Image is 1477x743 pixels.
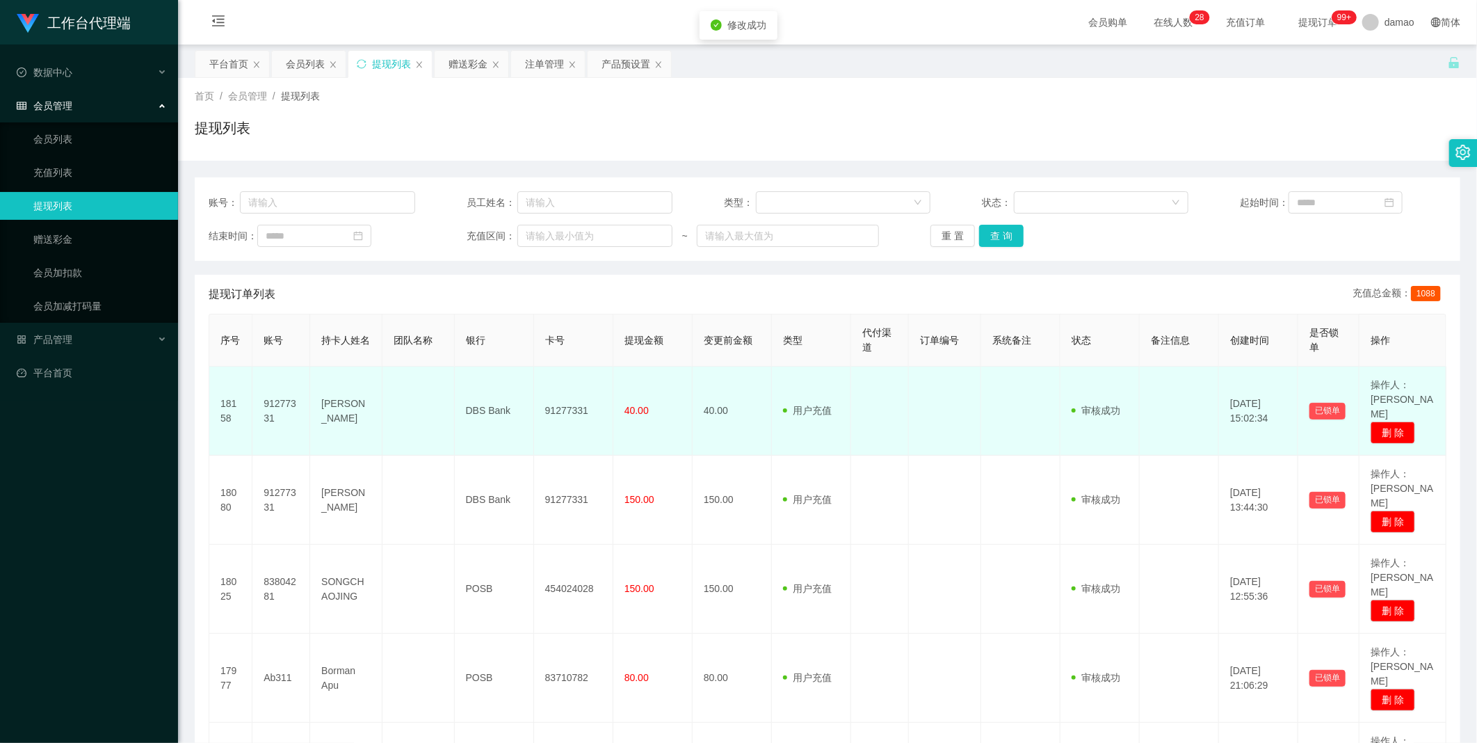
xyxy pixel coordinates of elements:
td: [PERSON_NAME] [310,456,382,545]
span: 首页 [195,90,214,102]
span: 提现订单 [1291,17,1344,27]
i: 图标: appstore-o [17,335,26,344]
span: 操作人：[PERSON_NAME] [1371,557,1433,598]
td: 18025 [209,545,252,634]
span: / [273,90,275,102]
a: 工作台代理端 [17,17,131,28]
a: 会员加减打码量 [33,292,167,320]
td: 91277331 [534,367,613,456]
span: 类型： [725,195,757,210]
div: 会员列表 [286,51,325,77]
a: 会员列表 [33,125,167,153]
span: 备注信息 [1151,335,1190,346]
span: 提现金额 [624,335,663,346]
td: 91277331 [252,367,310,456]
span: 1088 [1411,286,1441,301]
i: 图标: close [492,61,500,69]
td: 18158 [209,367,252,456]
div: 平台首页 [209,51,248,77]
span: 充值区间： [467,229,517,243]
span: 40.00 [624,405,649,416]
td: 150.00 [693,545,772,634]
h1: 工作台代理端 [47,1,131,45]
a: 提现列表 [33,192,167,220]
td: 18080 [209,456,252,545]
a: 充值列表 [33,159,167,186]
button: 已锁单 [1309,581,1346,598]
td: 150.00 [693,456,772,545]
td: SONGCHAOJING [310,545,382,634]
span: 起始时间： [1240,195,1289,210]
i: 图标: global [1431,17,1441,27]
span: 提现列表 [281,90,320,102]
a: 图标: dashboard平台首页 [17,359,167,387]
i: 图标: close [252,61,261,69]
i: 图标: close [568,61,576,69]
i: 图标: calendar [1385,198,1394,207]
span: 用户充值 [783,583,832,594]
i: 图标: check-circle-o [17,67,26,77]
td: 40.00 [693,367,772,456]
span: 审核成功 [1072,672,1120,683]
i: 图标: close [415,61,423,69]
span: 用户充值 [783,672,832,683]
span: 操作人：[PERSON_NAME] [1371,379,1433,420]
input: 请输入 [517,191,672,214]
td: 83710782 [534,634,613,723]
td: Ab311 [252,634,310,723]
h1: 提现列表 [195,118,250,138]
span: 序号 [220,335,240,346]
sup: 28 [1190,10,1210,24]
i: 图标: menu-fold [195,1,242,45]
span: 审核成功 [1072,583,1120,594]
span: 代付渠道 [862,327,891,353]
span: 80.00 [624,672,649,683]
span: 卡号 [545,335,565,346]
span: 产品管理 [17,334,72,345]
i: 图标: close [329,61,337,69]
span: 团队名称 [394,335,433,346]
button: 删 除 [1371,511,1415,533]
span: 银行 [466,335,485,346]
span: 用户充值 [783,405,832,416]
button: 删 除 [1371,422,1415,444]
span: 审核成功 [1072,494,1120,505]
span: 操作人：[PERSON_NAME] [1371,468,1433,509]
div: 充值总金额： [1353,286,1446,303]
div: 产品预设置 [602,51,650,77]
img: logo.9652507e.png [17,14,39,33]
td: 83804281 [252,545,310,634]
td: [PERSON_NAME] [310,367,382,456]
span: 提现订单列表 [209,286,275,303]
span: 结束时间： [209,229,257,243]
td: 454024028 [534,545,613,634]
span: 创建时间 [1230,335,1269,346]
span: 变更前金额 [704,335,752,346]
span: 会员管理 [17,100,72,111]
span: 修改成功 [727,19,766,31]
span: 订单编号 [920,335,959,346]
span: 员工姓名： [467,195,517,210]
td: Borman Apu [310,634,382,723]
td: POSB [455,545,534,634]
button: 查 询 [979,225,1024,247]
span: 状态： [982,195,1014,210]
td: 17977 [209,634,252,723]
i: 图标: calendar [353,231,363,241]
button: 删 除 [1371,689,1415,711]
td: DBS Bank [455,456,534,545]
p: 2 [1195,10,1200,24]
div: 注单管理 [525,51,564,77]
td: 91277331 [252,456,310,545]
input: 请输入最大值为 [697,225,879,247]
div: 赠送彩金 [449,51,487,77]
span: 150.00 [624,494,654,505]
span: 操作 [1371,335,1390,346]
span: 数据中心 [17,67,72,78]
span: 充值订单 [1219,17,1272,27]
button: 已锁单 [1309,670,1346,687]
td: 91277331 [534,456,613,545]
input: 请输入最小值为 [517,225,672,247]
button: 已锁单 [1309,403,1346,420]
sup: 992 [1332,10,1357,24]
